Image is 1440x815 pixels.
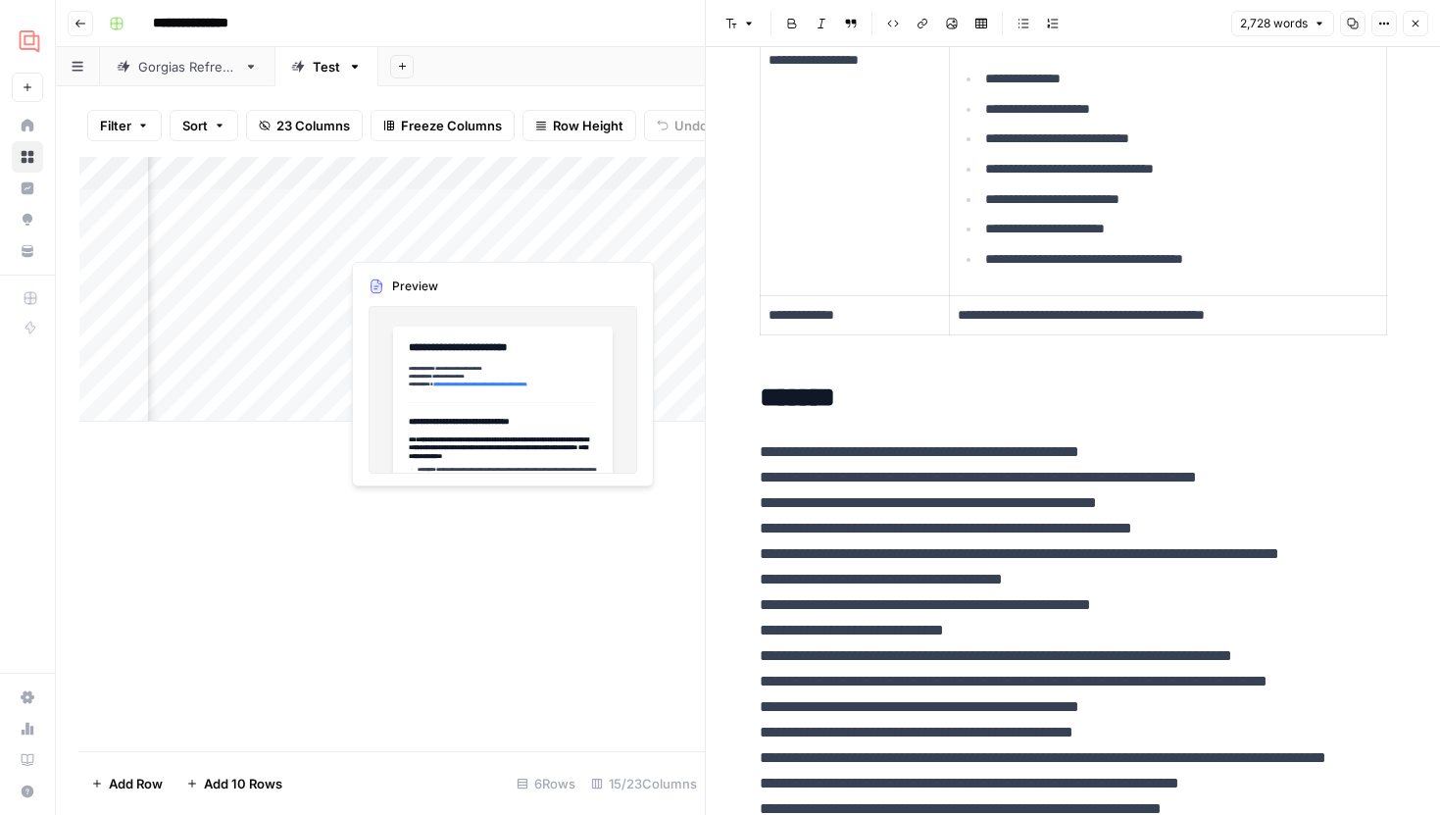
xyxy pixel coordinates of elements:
span: Add 10 Rows [204,774,282,793]
button: Sort [170,110,238,141]
button: Filter [87,110,162,141]
a: Home [12,110,43,141]
div: 15/23 Columns [583,768,705,799]
a: Settings [12,682,43,713]
span: Filter [100,116,131,135]
a: Your Data [12,235,43,267]
div: Gorgias Refresh [138,57,236,76]
span: 2,728 words [1240,15,1308,32]
div: 6 Rows [509,768,583,799]
div: Test [313,57,340,76]
a: Usage [12,713,43,744]
a: Gorgias Refresh [100,47,274,86]
a: Test [274,47,378,86]
a: Learning Hub [12,744,43,776]
button: Undo [644,110,720,141]
span: Sort [182,116,208,135]
a: Opportunities [12,204,43,235]
button: Add 10 Rows [174,768,294,799]
button: Row Height [522,110,636,141]
span: Row Height [553,116,623,135]
button: Help + Support [12,776,43,807]
img: Gorgias Logo [12,23,47,58]
span: Freeze Columns [401,116,502,135]
a: Insights [12,173,43,204]
button: 23 Columns [246,110,363,141]
button: Workspace: Gorgias [12,16,43,65]
span: Add Row [109,774,163,793]
span: Undo [674,116,708,135]
button: Add Row [79,768,174,799]
span: 23 Columns [276,116,350,135]
a: Browse [12,141,43,173]
button: Freeze Columns [371,110,515,141]
button: 2,728 words [1231,11,1334,36]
